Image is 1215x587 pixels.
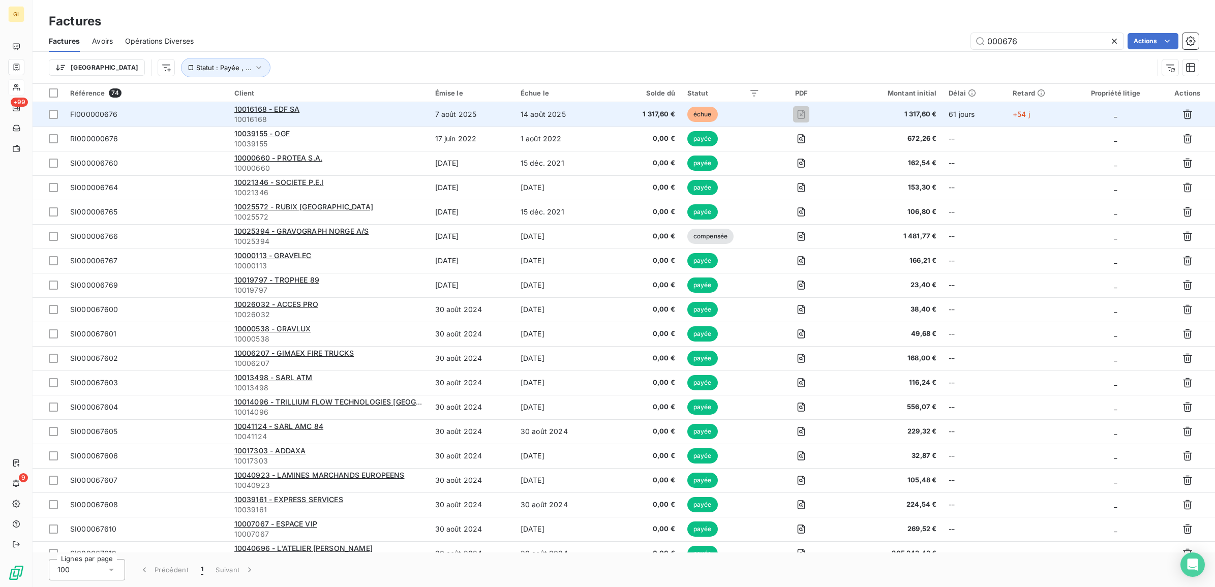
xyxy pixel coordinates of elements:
span: 0,00 € [606,329,675,339]
span: payée [687,448,718,464]
span: SI000006764 [70,183,118,192]
span: 10026032 [234,310,423,320]
span: 0,00 € [606,524,675,534]
span: payée [687,326,718,342]
span: _ [1114,329,1117,338]
span: 0,00 € [606,378,675,388]
td: 30 août 2024 [429,419,514,444]
span: _ [1114,183,1117,192]
span: _ [1114,476,1117,484]
td: [DATE] [514,517,600,541]
span: 0,00 € [606,182,675,193]
span: 49,68 € [843,329,936,339]
span: SI000006766 [70,232,118,240]
td: [DATE] [514,249,600,273]
span: 229,32 € [843,426,936,437]
td: [DATE] [514,468,600,492]
span: SI000006760 [70,159,118,167]
td: -- [943,224,1007,249]
span: 106,80 € [843,207,936,217]
td: [DATE] [429,273,514,297]
span: 1 317,60 € [843,109,936,119]
span: 10025572 [234,212,423,222]
span: 0,00 € [606,548,675,559]
div: Solde dû [606,89,675,97]
span: 10040696 - L'ATELIER [PERSON_NAME] [234,544,373,552]
span: payée [687,302,718,317]
span: 10019797 - TROPHEE 89 [234,275,319,284]
span: 10021346 - SOCIETE P.E.I [234,178,324,187]
span: _ [1114,232,1117,240]
td: 30 août 2024 [514,419,600,444]
span: 10017303 - ADDAXA [234,446,306,455]
span: 0,00 € [606,256,675,266]
span: SI000006767 [70,256,118,265]
span: 0,00 € [606,231,675,241]
td: [DATE] [429,224,514,249]
td: 30 août 2024 [429,468,514,492]
div: Délai [949,89,1000,97]
input: Rechercher [971,33,1123,49]
span: payée [687,131,718,146]
td: [DATE] [514,224,600,249]
span: 0,00 € [606,475,675,485]
div: Échue le [521,89,594,97]
td: 30 août 2024 [514,541,600,566]
span: 10000113 [234,261,423,271]
span: 10039155 - OGF [234,129,290,138]
div: GI [8,6,24,22]
span: Factures [49,36,80,46]
td: -- [943,151,1007,175]
td: -- [943,444,1007,468]
td: -- [943,346,1007,370]
span: 10000538 - GRAVLUX [234,324,311,333]
span: SI000067600 [70,305,118,314]
span: _ [1114,549,1117,558]
span: _ [1114,354,1117,362]
span: 0,00 € [606,451,675,461]
span: _ [1114,134,1117,143]
button: 1 [195,559,209,580]
td: [DATE] [514,273,600,297]
div: Statut [687,89,760,97]
span: Statut : Payée , ... [196,64,252,72]
span: 105,48 € [843,475,936,485]
span: SI000067604 [70,403,118,411]
td: 14 août 2025 [514,102,600,127]
span: 10000538 [234,334,423,344]
button: Suivant [209,559,261,580]
span: payée [687,473,718,488]
td: -- [943,200,1007,224]
span: _ [1114,403,1117,411]
span: 10039155 [234,139,423,149]
div: Émise le [435,89,508,97]
span: payée [687,424,718,439]
td: -- [943,492,1007,517]
td: -- [943,127,1007,151]
td: 30 août 2024 [429,370,514,395]
td: -- [943,370,1007,395]
td: [DATE] [429,151,514,175]
span: 153,30 € [843,182,936,193]
span: compensée [687,229,734,244]
td: 7 août 2025 [429,102,514,127]
td: 30 août 2024 [429,492,514,517]
div: PDF [772,89,831,97]
span: _ [1114,451,1117,460]
td: 30 août 2024 [429,444,514,468]
span: 10041124 - SARL AMC 84 [234,422,323,430]
span: 10021346 [234,188,423,198]
td: -- [943,419,1007,444]
img: Logo LeanPay [8,565,24,581]
span: 10000660 - PROTEA S.A. [234,153,322,162]
span: payée [687,521,718,537]
span: 10014096 [234,407,423,417]
span: 1 481,77 € [843,231,936,241]
td: [DATE] [514,297,600,322]
span: 74 [109,88,121,98]
div: Client [234,89,423,97]
td: 1 août 2022 [514,127,600,151]
span: 0,00 € [606,304,675,315]
span: SI000067605 [70,427,118,436]
span: 0,00 € [606,280,675,290]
